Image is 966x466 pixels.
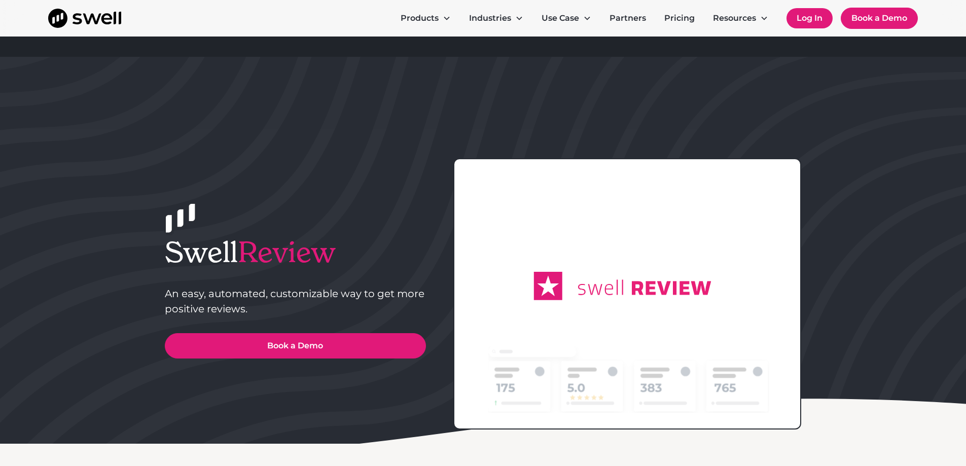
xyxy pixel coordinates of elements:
g: 765 [714,384,736,392]
div: Use Case [533,8,599,28]
a: home [48,9,121,28]
div: Resources [705,8,776,28]
div: Resources [713,12,756,24]
span: Review [238,234,336,270]
a: Pricing [656,8,703,28]
div: Industries [469,12,511,24]
a: Log In [786,8,833,28]
g: 175 [496,384,515,392]
h1: Swell [165,235,426,269]
div: Use Case [542,12,579,24]
a: Book a Demo [841,8,918,29]
div: Industries [461,8,531,28]
a: Book a Demo [165,333,426,359]
g: 5.0 [567,384,585,392]
div: Products [392,8,459,28]
g: swell [578,280,623,295]
g: REVIEW [632,281,711,295]
div: Products [401,12,439,24]
a: Partners [601,8,654,28]
p: An easy, automated, customizable way to get more positive reviews. [165,286,426,316]
g: 383 [640,384,662,392]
